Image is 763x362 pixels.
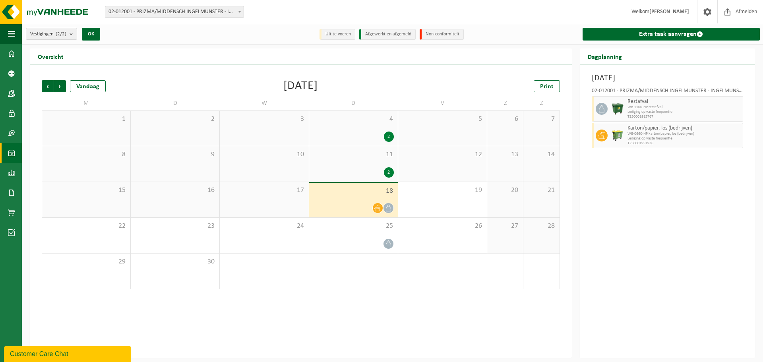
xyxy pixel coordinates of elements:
span: 27 [491,222,519,230]
li: Afgewerkt en afgemeld [359,29,416,40]
td: D [309,96,398,110]
span: 3 [224,115,304,124]
span: T250001915767 [627,114,741,119]
span: 13 [491,150,519,159]
span: 20 [491,186,519,195]
span: 25 [313,222,394,230]
span: Restafval [627,99,741,105]
strong: [PERSON_NAME] [649,9,689,15]
span: Print [540,83,554,90]
button: Vestigingen(2/2) [26,28,77,40]
span: 18 [313,187,394,196]
span: 15 [46,186,126,195]
span: 14 [527,150,555,159]
img: WB-1100-HPE-GN-01 [612,103,624,115]
button: OK [82,28,100,41]
span: 16 [135,186,215,195]
span: 28 [527,222,555,230]
span: 9 [135,150,215,159]
span: Vorige [42,80,54,92]
span: 02-012001 - PRIZMA/MIDDENSCH INGELMUNSTER - INGELMUNSTER [105,6,244,17]
span: Karton/papier, los (bedrijven) [627,125,741,132]
a: Extra taak aanvragen [583,28,760,41]
span: WB-1100-HP restafval [627,105,741,110]
a: Print [534,80,560,92]
span: 11 [313,150,394,159]
span: 12 [402,150,483,159]
span: 22 [46,222,126,230]
h2: Overzicht [30,48,72,64]
div: Vandaag [70,80,106,92]
span: 17 [224,186,304,195]
li: Non-conformiteit [420,29,464,40]
span: Lediging op vaste frequentie [627,136,741,141]
span: 29 [46,257,126,266]
count: (2/2) [56,31,66,37]
td: V [398,96,487,110]
span: 4 [313,115,394,124]
span: Volgende [54,80,66,92]
div: [DATE] [283,80,318,92]
span: 26 [402,222,483,230]
td: Z [487,96,523,110]
span: 8 [46,150,126,159]
td: M [42,96,131,110]
span: 7 [527,115,555,124]
span: T250001951926 [627,141,741,146]
span: Lediging op vaste frequentie [627,110,741,114]
iframe: chat widget [4,345,133,362]
span: 24 [224,222,304,230]
span: Vestigingen [30,28,66,40]
td: W [220,96,309,110]
span: 6 [491,115,519,124]
td: D [131,96,220,110]
span: 30 [135,257,215,266]
span: 2 [135,115,215,124]
h2: Dagplanning [580,48,630,64]
span: 23 [135,222,215,230]
span: 02-012001 - PRIZMA/MIDDENSCH INGELMUNSTER - INGELMUNSTER [105,6,244,18]
span: 19 [402,186,483,195]
div: 02-012001 - PRIZMA/MIDDENSCH INGELMUNSTER - INGELMUNSTER [592,88,743,96]
li: Uit te voeren [320,29,355,40]
span: WB-0660-HP karton/papier, los (bedrijven) [627,132,741,136]
img: WB-0660-HPE-GN-50 [612,130,624,141]
div: 2 [384,167,394,178]
span: 10 [224,150,304,159]
span: 1 [46,115,126,124]
div: 2 [384,132,394,142]
td: Z [523,96,560,110]
h3: [DATE] [592,72,743,84]
span: 5 [402,115,483,124]
span: 21 [527,186,555,195]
